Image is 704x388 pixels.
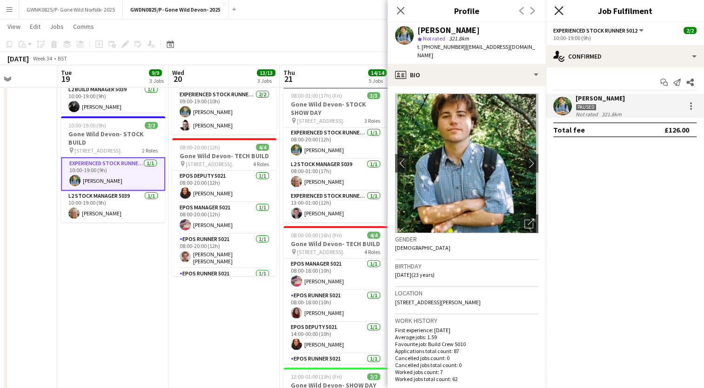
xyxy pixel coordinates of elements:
span: 08:00-20:00 (12h) [180,144,220,151]
span: 19 [60,74,72,84]
h3: Gender [395,235,538,243]
p: Cancelled jobs count: 0 [395,355,538,361]
button: GWNK0825/P- Gone Wild Norfolk- 2025 [19,0,123,19]
span: 20 [171,74,184,84]
span: View [7,22,20,31]
h3: Job Fulfilment [546,5,704,17]
app-card-role: EPOS Manager 50211/108:00-18:00 (10h)[PERSON_NAME] [283,259,388,290]
h3: Work history [395,316,538,325]
span: t. [PHONE_NUMBER] [417,43,466,50]
span: [STREET_ADDRESS]. [297,248,344,255]
app-job-card: 08:00-00:00 (16h) (Fri)4/4Gone Wild Devon- TECH BUILD [STREET_ADDRESS].4 RolesEPOS Manager 50211/... [283,226,388,364]
app-card-role: L2 Build Manager 50391/110:00-19:00 (9h)[PERSON_NAME] [61,84,165,116]
span: Thu [283,68,295,77]
span: [STREET_ADDRESS]. [74,147,122,154]
a: Comms [69,20,98,33]
span: Week 34 [31,55,54,62]
div: Open photos pop-in [520,214,538,233]
span: 08:00-01:00 (17h) (Fri) [291,92,342,99]
p: Average jobs: 1.59 [395,334,538,341]
span: 4/4 [367,232,380,239]
h3: Gone Wild Devon- STOCK SHOW DAY [283,100,388,117]
p: First experience: [DATE] [395,327,538,334]
span: 2/2 [145,122,158,129]
div: Bio [388,64,546,86]
button: Experienced Stock Runner 5012 [553,27,645,34]
app-card-role: Experienced Stock Runner 50121/108:00-20:00 (12h)[PERSON_NAME] [283,127,388,159]
a: Jobs [46,20,67,33]
span: 321.8km [447,35,471,42]
div: Total fee [553,125,585,134]
p: Applications total count: 87 [395,348,538,355]
app-card-role: Experienced Stock Runner 50121/110:00-19:00 (9h)[PERSON_NAME] [61,157,165,191]
div: Not rated [576,111,600,118]
span: Edit [30,22,40,31]
span: [STREET_ADDRESS]. [297,117,344,124]
span: [DEMOGRAPHIC_DATA] [395,244,450,251]
span: 14/14 [368,69,387,76]
a: Edit [26,20,44,33]
span: 4 Roles [364,248,380,255]
span: Tue [61,68,72,77]
app-job-card: 08:00-20:00 (12h)4/4Gone Wild Devon- TECH BUILD [STREET_ADDRESS].4 RolesEPOS Deputy 50211/108:00-... [172,138,276,276]
span: 2 Roles [142,147,158,154]
h3: Gone Wild Devon- TECH BUILD [283,240,388,248]
span: 2/2 [684,27,697,34]
span: 21 [282,74,295,84]
app-card-role: EPOS Runner 50211/108:00-18:00 (10h)[PERSON_NAME] [283,290,388,322]
div: 321.8km [600,111,624,118]
span: 08:00-00:00 (16h) (Fri) [291,232,342,239]
span: 4/4 [256,144,269,151]
app-card-role: EPOS Manager 50211/108:00-20:00 (12h)[PERSON_NAME] [172,202,276,234]
span: Not rated [423,35,445,42]
app-card-role: Experienced Stock Runner 50122/209:00-19:00 (10h)[PERSON_NAME][PERSON_NAME] [172,89,276,134]
span: 9/9 [149,69,162,76]
app-card-role: L2 Stock Manager 50391/108:00-01:00 (17h)[PERSON_NAME] [283,159,388,191]
span: 4 Roles [253,161,269,167]
span: 13/13 [257,69,275,76]
p: Worked jobs total count: 62 [395,375,538,382]
div: 3 Jobs [149,77,164,84]
p: Worked jobs count: 7 [395,368,538,375]
span: Comms [73,22,94,31]
div: £126.00 [664,125,689,134]
span: [DATE] (23 years) [395,271,435,278]
div: 10:00-19:00 (9h)2/2Gone Wild Devon- STOCK BUILD [STREET_ADDRESS].2 RolesExperienced Stock Runner ... [61,116,165,222]
div: 5 Jobs [369,77,386,84]
span: Experienced Stock Runner 5012 [553,27,637,34]
app-job-card: 08:00-01:00 (17h) (Fri)3/3Gone Wild Devon- STOCK SHOW DAY [STREET_ADDRESS].3 RolesExperienced Sto... [283,87,388,222]
div: 3 Jobs [257,77,275,84]
span: [STREET_ADDRESS][PERSON_NAME] [395,299,481,306]
div: Paused [576,104,597,111]
span: 3 Roles [364,117,380,124]
app-card-role: EPOS Runner 50211/114:00-00:00 (10h) [283,354,388,388]
div: [PERSON_NAME] [576,94,625,102]
p: Cancelled jobs total count: 0 [395,361,538,368]
h3: Gone Wild Devon- TECH BUILD [172,152,276,160]
app-card-role: L2 Stock Manager 50391/110:00-19:00 (9h)[PERSON_NAME] [61,191,165,222]
span: 3/3 [367,92,380,99]
img: Crew avatar or photo [395,94,538,233]
h3: Location [395,289,538,297]
div: BST [58,55,67,62]
div: [PERSON_NAME] [417,26,480,34]
span: | [EMAIL_ADDRESS][DOMAIN_NAME] [417,43,535,59]
app-card-role: Experienced Stock Runner 50121/113:00-01:00 (12h)[PERSON_NAME] [283,191,388,222]
app-card-role: EPOS Runner 50211/108:00-20:00 (12h)[PERSON_NAME] [PERSON_NAME] [172,234,276,268]
span: Wed [172,68,184,77]
div: [DATE] [7,54,29,63]
span: Jobs [50,22,64,31]
app-card-role: EPOS Deputy 50211/114:00-00:00 (10h)[PERSON_NAME] [283,322,388,354]
h3: Gone Wild Devon- STOCK BUILD [61,130,165,147]
span: 12:00-01:00 (13h) (Fri) [291,373,342,380]
div: Confirmed [546,45,704,67]
span: 10:00-19:00 (9h) [68,122,106,129]
app-card-role: EPOS Runner 50211/1 [172,268,276,300]
h3: Profile [388,5,546,17]
button: GWDN0825/P- Gone Wild Devon- 2025 [123,0,228,19]
h3: Birthday [395,262,538,270]
a: View [4,20,24,33]
div: 10:00-19:00 (9h) [553,34,697,41]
